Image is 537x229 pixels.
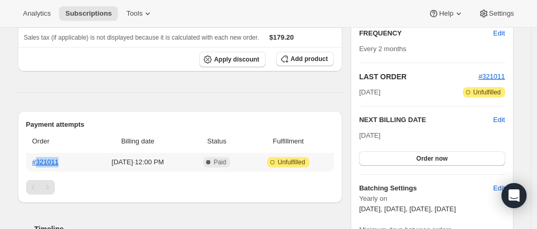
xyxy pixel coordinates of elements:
button: Edit [487,180,511,197]
th: Order [26,130,88,153]
nav: Pagination [26,180,335,195]
span: Edit [493,183,505,194]
div: Open Intercom Messenger [502,183,527,208]
button: Edit [493,115,505,125]
span: Unfulfilled [278,158,305,166]
a: #321011 [32,158,59,166]
span: [DATE] [359,87,380,98]
button: Apply discount [199,52,266,67]
button: Analytics [17,6,57,21]
span: Order now [416,154,448,163]
button: Help [422,6,470,21]
span: Paid [213,158,226,166]
span: Unfulfilled [473,88,501,97]
span: Billing date [90,136,185,147]
h2: NEXT BILLING DATE [359,115,493,125]
span: Apply discount [214,55,259,64]
span: Sales tax (if applicable) is not displayed because it is calculated with each new order. [24,34,259,41]
button: #321011 [479,71,505,82]
span: Analytics [23,9,51,18]
button: Subscriptions [59,6,118,21]
span: $179.20 [269,33,294,41]
button: Order now [359,151,505,166]
span: Subscriptions [65,9,112,18]
span: [DATE] · 12:00 PM [90,157,185,167]
h6: Batching Settings [359,183,493,194]
h2: LAST ORDER [359,71,479,82]
span: Edit [493,28,505,39]
span: Add product [291,55,328,63]
span: Status [191,136,242,147]
button: Tools [120,6,159,21]
span: [DATE], [DATE], [DATE], [DATE] [359,205,456,213]
a: #321011 [479,73,505,80]
button: Settings [472,6,520,21]
span: Tools [126,9,142,18]
span: Yearly on [359,194,505,204]
span: Help [439,9,453,18]
button: Edit [487,25,511,42]
span: [DATE] [359,131,380,139]
span: Settings [489,9,514,18]
button: Add product [276,52,334,66]
span: Every 2 months [359,45,406,53]
h2: FREQUENCY [359,28,493,39]
h2: Payment attempts [26,119,335,130]
span: Fulfillment [248,136,328,147]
